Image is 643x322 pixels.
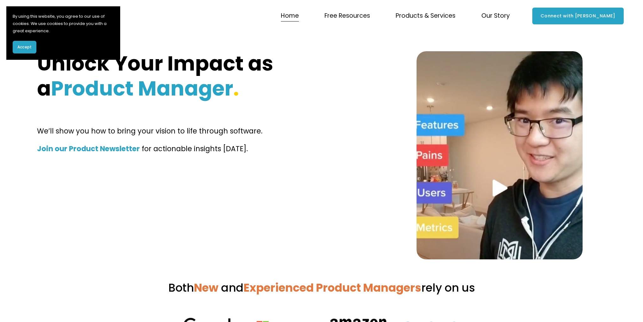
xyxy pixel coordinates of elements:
[221,280,244,295] span: and
[37,49,278,102] strong: Unlock Your Impact as a
[6,6,120,60] section: Cookie banner
[13,41,36,53] button: Accept
[13,13,114,34] p: By using this website, you agree to our use of cookies. We use cookies to provide you with a grea...
[325,10,370,22] span: Free Resources
[532,8,624,24] a: Connect with [PERSON_NAME]
[281,10,299,22] a: Home
[481,10,510,22] span: Our Story
[396,10,455,22] span: Products & Services
[244,280,421,295] strong: Experienced Product Managers
[325,10,370,22] a: folder dropdown
[17,44,32,50] span: Accept
[233,74,239,102] strong: .
[37,281,606,295] h3: Both rely on us
[481,10,510,22] a: folder dropdown
[51,74,233,102] strong: Product Manager
[37,125,369,137] p: We’ll show you how to bring your vision to life through software.
[194,280,218,295] strong: New
[396,10,455,22] a: folder dropdown
[37,144,140,154] strong: Join our Product Newsletter
[142,144,248,154] span: for actionable insights [DATE].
